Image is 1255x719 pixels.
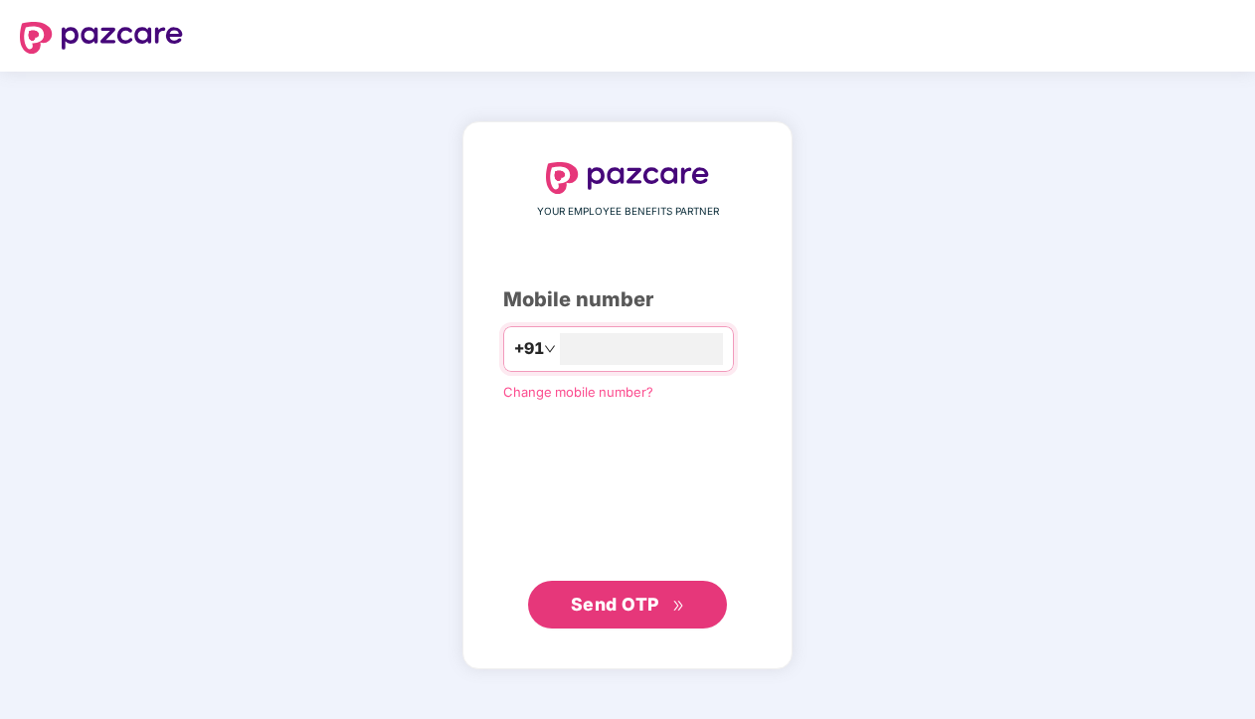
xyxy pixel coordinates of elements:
span: Send OTP [571,594,659,615]
span: YOUR EMPLOYEE BENEFITS PARTNER [537,204,719,220]
span: down [544,343,556,355]
span: double-right [672,600,685,613]
div: Mobile number [503,284,752,315]
a: Change mobile number? [503,384,653,400]
img: logo [20,22,183,54]
button: Send OTPdouble-right [528,581,727,629]
img: logo [546,162,709,194]
span: +91 [514,336,544,361]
